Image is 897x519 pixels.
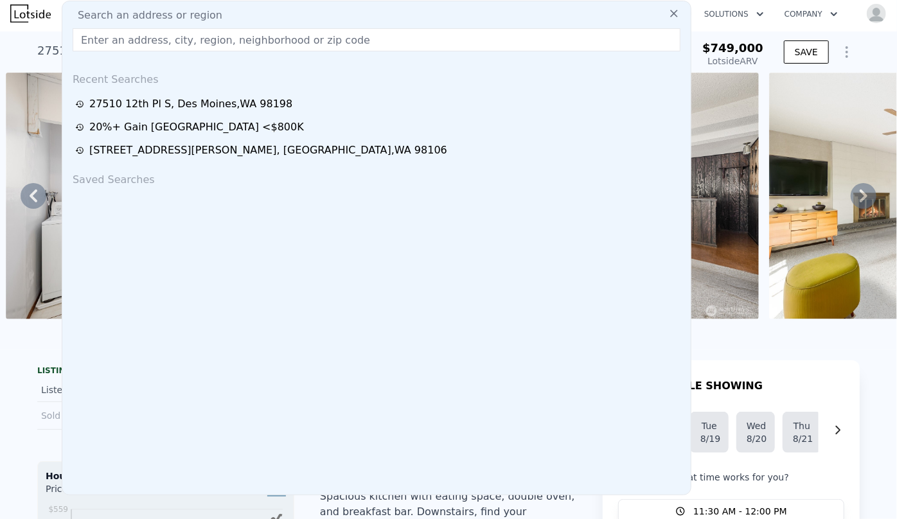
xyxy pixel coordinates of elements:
[641,378,763,394] h1: SCHEDULE SHOWING
[784,40,829,64] button: SAVE
[10,4,51,22] img: Lotside
[618,471,844,484] p: What time works for you?
[793,419,811,432] div: Thu
[46,482,166,503] div: Price per Square Foot
[37,42,270,60] div: 27510 12th Pl S , Des Moines , WA 98198
[75,119,682,135] a: 20%+ Gain [GEOGRAPHIC_DATA] <$800K
[700,432,718,445] div: 8/19
[747,432,765,445] div: 8/20
[46,470,286,482] div: Houses Median Sale
[693,505,787,518] span: 11:30 AM - 12:00 PM
[702,41,763,55] span: $749,000
[866,3,887,24] img: avatar
[736,412,775,453] button: Wed8/20
[67,162,686,193] div: Saved Searches
[41,383,155,396] div: Listed
[700,419,718,432] div: Tue
[694,3,774,26] button: Solutions
[783,412,821,453] button: Thu8/21
[41,407,155,424] div: Sold
[89,96,292,112] div: 27510 12th Pl S , Des Moines , WA 98198
[75,143,682,158] a: [STREET_ADDRESS][PERSON_NAME], [GEOGRAPHIC_DATA],WA 98106
[690,412,729,453] button: Tue8/19
[774,3,848,26] button: Company
[67,62,686,92] div: Recent Searches
[75,96,682,112] a: 27510 12th Pl S, Des Moines,WA 98198
[73,28,680,51] input: Enter an address, city, region, neighborhood or zip code
[37,365,294,378] div: LISTING & SALE HISTORY
[48,505,68,514] tspan: $559
[89,143,447,158] div: [STREET_ADDRESS][PERSON_NAME] , [GEOGRAPHIC_DATA] , WA 98106
[747,419,765,432] div: Wed
[702,55,763,67] div: Lotside ARV
[834,39,860,65] button: Show Options
[6,73,380,319] img: Sale: 167463693 Parcel: 97710917
[67,8,222,23] span: Search an address or region
[793,432,811,445] div: 8/21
